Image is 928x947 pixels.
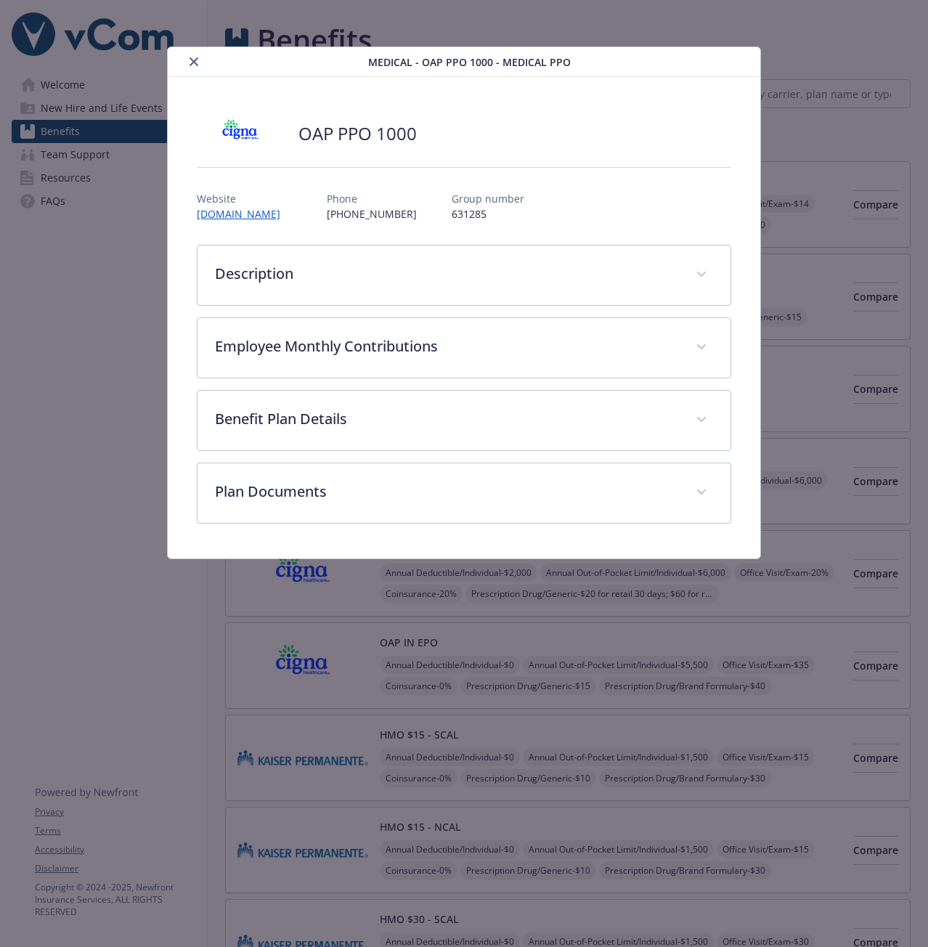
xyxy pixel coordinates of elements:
[298,121,417,146] h2: OAP PPO 1000
[185,53,203,70] button: close
[215,481,678,503] p: Plan Documents
[452,206,524,221] p: 631285
[198,245,730,305] div: Description
[215,336,678,357] p: Employee Monthly Contributions
[197,207,292,221] a: [DOMAIN_NAME]
[198,463,730,523] div: Plan Documents
[215,408,678,430] p: Benefit Plan Details
[198,391,730,450] div: Benefit Plan Details
[197,112,284,155] img: CIGNA
[93,46,835,559] div: details for plan Medical - OAP PPO 1000 - Medical PPO
[452,191,524,206] p: Group number
[197,191,292,206] p: Website
[368,54,571,70] span: Medical - OAP PPO 1000 - Medical PPO
[198,318,730,378] div: Employee Monthly Contributions
[327,206,417,221] p: [PHONE_NUMBER]
[327,191,417,206] p: Phone
[215,263,678,285] p: Description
